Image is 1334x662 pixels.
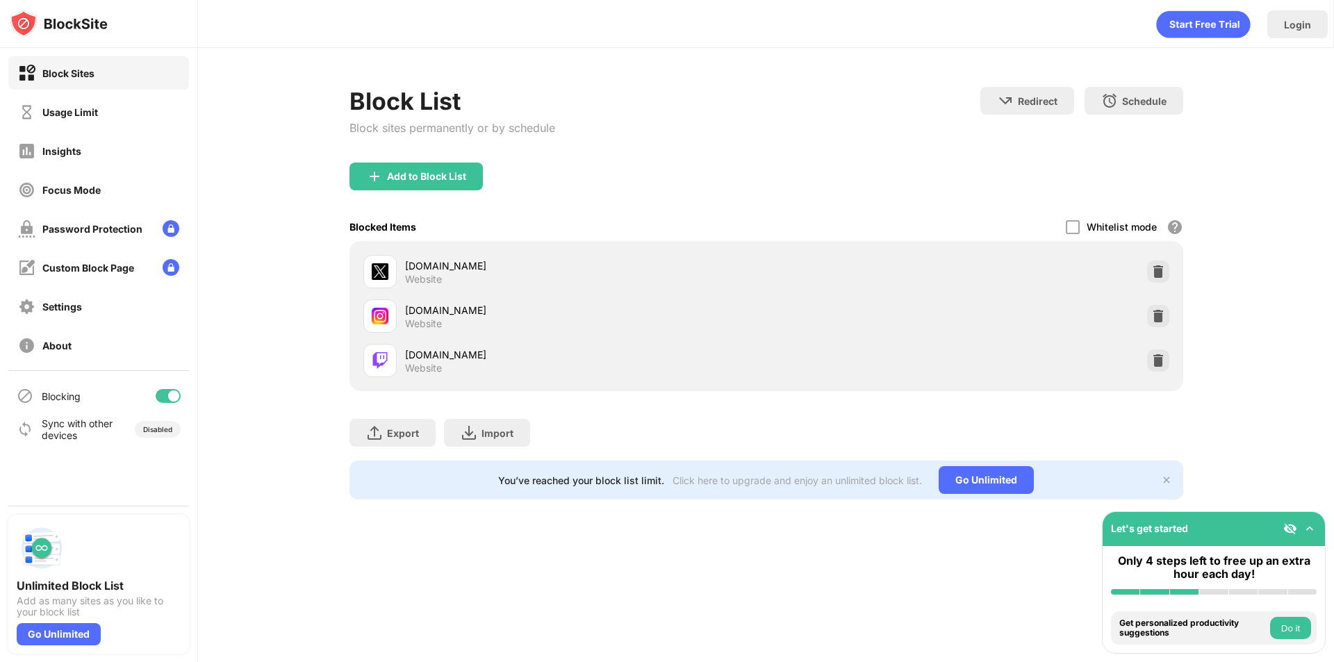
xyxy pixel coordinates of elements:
[405,273,442,286] div: Website
[42,340,72,351] div: About
[18,142,35,160] img: insights-off.svg
[498,474,664,486] div: You’ve reached your block list limit.
[42,223,142,235] div: Password Protection
[17,595,181,618] div: Add as many sites as you like to your block list
[18,65,35,82] img: block-on.svg
[18,259,35,276] img: customize-block-page-off.svg
[17,388,33,404] img: blocking-icon.svg
[405,303,766,317] div: [DOMAIN_NAME]
[42,417,113,441] div: Sync with other devices
[1284,19,1311,31] div: Login
[405,347,766,362] div: [DOMAIN_NAME]
[1303,522,1317,536] img: omni-setup-toggle.svg
[405,362,442,374] div: Website
[42,390,81,402] div: Blocking
[1161,474,1172,486] img: x-button.svg
[1087,221,1157,233] div: Whitelist mode
[17,421,33,438] img: sync-icon.svg
[1156,10,1251,38] div: animation
[42,262,134,274] div: Custom Block Page
[18,298,35,315] img: settings-off.svg
[349,87,555,115] div: Block List
[405,258,766,273] div: [DOMAIN_NAME]
[18,104,35,121] img: time-usage-off.svg
[387,427,419,439] div: Export
[163,259,179,276] img: lock-menu.svg
[42,301,82,313] div: Settings
[387,171,466,182] div: Add to Block List
[42,106,98,118] div: Usage Limit
[1111,554,1317,581] div: Only 4 steps left to free up an extra hour each day!
[163,220,179,237] img: lock-menu.svg
[1122,95,1167,107] div: Schedule
[18,220,35,238] img: password-protection-off.svg
[143,425,172,433] div: Disabled
[18,337,35,354] img: about-off.svg
[349,221,416,233] div: Blocked Items
[481,427,513,439] div: Import
[372,263,388,280] img: favicons
[17,523,67,573] img: push-block-list.svg
[1270,617,1311,639] button: Do it
[372,352,388,369] img: favicons
[405,317,442,330] div: Website
[17,623,101,645] div: Go Unlimited
[372,308,388,324] img: favicons
[42,145,81,157] div: Insights
[18,181,35,199] img: focus-off.svg
[1283,522,1297,536] img: eye-not-visible.svg
[42,67,94,79] div: Block Sites
[673,474,922,486] div: Click here to upgrade and enjoy an unlimited block list.
[42,184,101,196] div: Focus Mode
[939,466,1034,494] div: Go Unlimited
[1111,522,1188,534] div: Let's get started
[17,579,181,593] div: Unlimited Block List
[10,10,108,38] img: logo-blocksite.svg
[349,121,555,135] div: Block sites permanently or by schedule
[1018,95,1057,107] div: Redirect
[1119,618,1267,638] div: Get personalized productivity suggestions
